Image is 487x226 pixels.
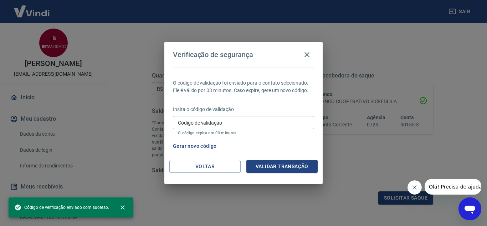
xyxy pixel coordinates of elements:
h4: Verificação de segurança [173,50,253,59]
p: Insira o código de validação [173,106,314,113]
button: Voltar [169,160,241,173]
button: Validar transação [246,160,318,173]
iframe: Mensagem da empresa [425,179,481,195]
span: Código de verificação enviado com sucesso. [14,204,109,211]
p: O código de validação foi enviado para o contato selecionado. Ele é válido por 03 minutos. Caso e... [173,79,314,94]
span: Olá! Precisa de ajuda? [4,5,60,11]
button: close [115,200,130,215]
p: O código expira em 03 minutos. [178,131,309,135]
iframe: Botão para abrir a janela de mensagens [458,197,481,220]
button: Gerar novo código [170,140,220,153]
iframe: Fechar mensagem [407,180,422,195]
